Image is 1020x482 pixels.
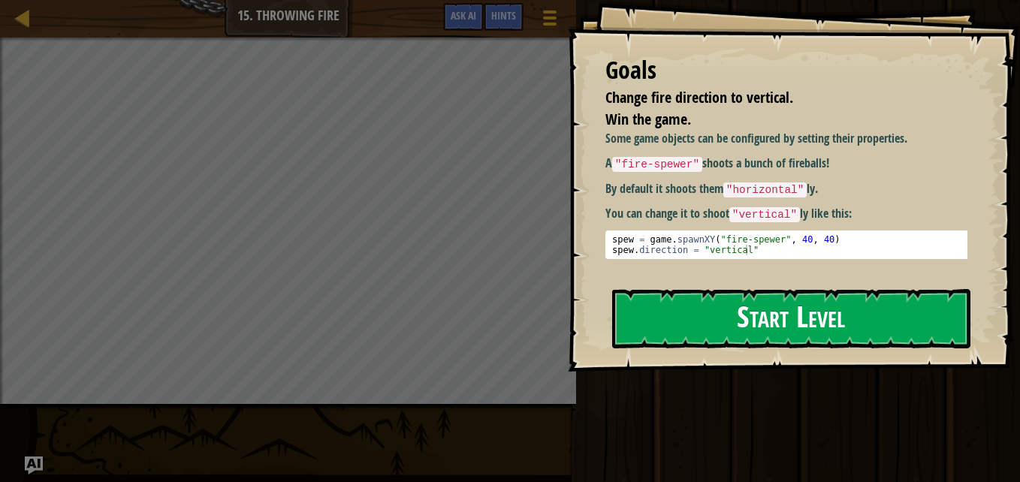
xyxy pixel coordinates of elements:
[605,180,979,198] p: By default it shoots them ly.
[25,456,43,474] button: Ask AI
[605,155,979,173] p: A shoots a bunch of fireballs!
[587,87,964,109] li: Change fire direction to vertical.
[451,8,476,23] span: Ask AI
[605,109,691,129] span: Win the game.
[443,3,484,31] button: Ask AI
[723,182,807,197] code: "horizontal"
[605,87,793,107] span: Change fire direction to vertical.
[612,157,702,172] code: "fire-spewer"
[605,130,979,147] p: Some game objects can be configured by setting their properties.
[491,8,516,23] span: Hints
[729,207,800,222] code: "vertical"
[605,205,979,223] p: You can change it to shoot ly like this:
[587,109,964,131] li: Win the game.
[605,53,967,88] div: Goals
[531,3,569,38] button: Show game menu
[612,289,970,348] button: Start Level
